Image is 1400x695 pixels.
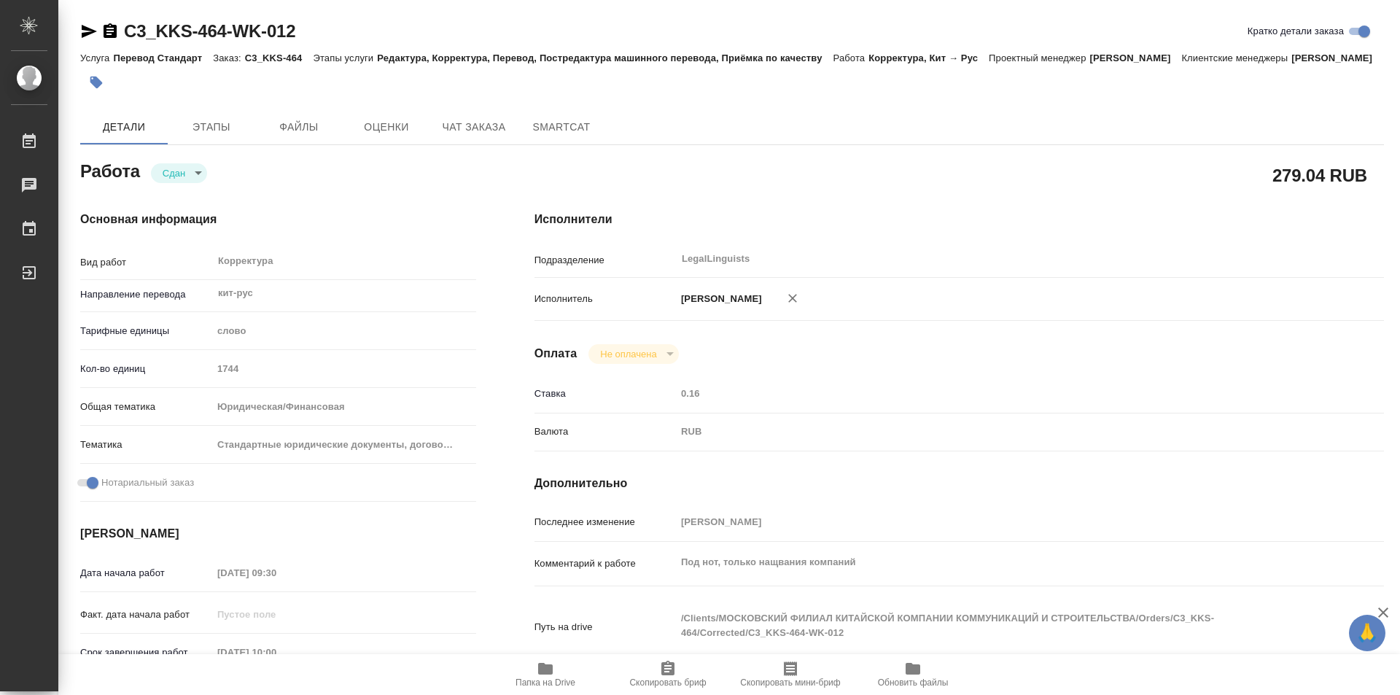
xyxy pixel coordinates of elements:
div: Стандартные юридические документы, договоры, уставы [212,432,476,457]
button: Удалить исполнителя [777,282,809,314]
p: Кол-во единиц [80,362,212,376]
h4: Дополнительно [534,475,1384,492]
p: Дата начала работ [80,566,212,581]
span: Нотариальный заказ [101,475,194,490]
h2: Работа [80,157,140,183]
input: Пустое поле [676,383,1313,404]
div: слово [212,319,476,343]
span: Кратко детали заказа [1248,24,1344,39]
p: Работа [833,53,869,63]
p: Срок завершения работ [80,645,212,660]
input: Пустое поле [676,511,1313,532]
p: Подразделение [534,253,676,268]
button: Обновить файлы [852,654,974,695]
button: Скопировать мини-бриф [729,654,852,695]
h2: 279.04 RUB [1272,163,1367,187]
p: [PERSON_NAME] [1090,53,1182,63]
h4: Основная информация [80,211,476,228]
p: Ставка [534,387,676,401]
div: Сдан [588,344,678,364]
h4: [PERSON_NAME] [80,525,476,543]
input: Пустое поле [212,358,476,379]
h4: Исполнители [534,211,1384,228]
input: Пустое поле [212,642,340,663]
p: Комментарий к работе [534,556,676,571]
button: Папка на Drive [484,654,607,695]
div: RUB [676,419,1313,444]
h4: Оплата [534,345,577,362]
p: Исполнитель [534,292,676,306]
p: Вид работ [80,255,212,270]
p: Тарифные единицы [80,324,212,338]
p: Редактура, Корректура, Перевод, Постредактура машинного перевода, Приёмка по качеству [377,53,833,63]
p: Общая тематика [80,400,212,414]
button: Скопировать ссылку для ЯМессенджера [80,23,98,40]
p: Услуга [80,53,113,63]
span: Скопировать мини-бриф [740,677,840,688]
p: Путь на drive [534,620,676,634]
p: Этапы услуги [313,53,377,63]
span: Детали [89,118,159,136]
span: Чат заказа [439,118,509,136]
span: Этапы [176,118,246,136]
input: Пустое поле [212,562,340,583]
button: Скопировать ссылку [101,23,119,40]
p: Последнее изменение [534,515,676,529]
p: Факт. дата начала работ [80,607,212,622]
button: Сдан [158,167,190,179]
textarea: /Clients/МОСКОВСКИЙ ФИЛИАЛ КИТАЙСКОЙ КОМПАНИИ КОММУНИКАЦИЙ И СТРОИТЕЛЬСТВА/Orders/C3_KKS-464/Corr... [676,606,1313,645]
button: Добавить тэг [80,66,112,98]
span: SmartCat [526,118,596,136]
span: Файлы [264,118,334,136]
span: Папка на Drive [516,677,575,688]
button: 🙏 [1349,615,1385,651]
p: [PERSON_NAME] [1291,53,1383,63]
button: Не оплачена [596,348,661,360]
div: Юридическая/Финансовая [212,395,476,419]
button: Скопировать бриф [607,654,729,695]
p: Клиентские менеджеры [1181,53,1291,63]
p: C3_KKS-464 [245,53,314,63]
input: Пустое поле [212,604,340,625]
span: 🙏 [1355,618,1380,648]
p: Заказ: [213,53,244,63]
p: [PERSON_NAME] [676,292,762,306]
p: Тематика [80,438,212,452]
p: Корректура, Кит → Рус [868,53,989,63]
a: C3_KKS-464-WK-012 [124,21,295,41]
div: Сдан [151,163,207,183]
p: Валюта [534,424,676,439]
span: Оценки [351,118,421,136]
p: Перевод Стандарт [113,53,213,63]
textarea: Под нот, только нащвания компаний [676,550,1313,575]
p: Направление перевода [80,287,212,302]
span: Скопировать бриф [629,677,706,688]
span: Обновить файлы [878,677,949,688]
p: Проектный менеджер [989,53,1089,63]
